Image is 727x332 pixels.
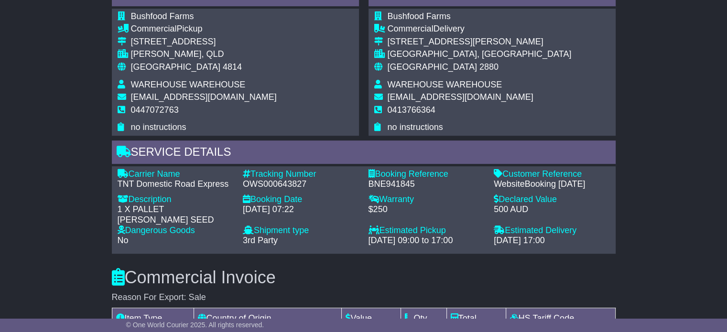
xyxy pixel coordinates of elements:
span: 3rd Party [243,236,278,245]
span: Bushfood Farms [131,11,194,21]
div: [STREET_ADDRESS] [131,37,277,47]
div: [DATE] 17:00 [494,236,610,246]
div: Reason For Export: Sale [112,292,616,303]
span: Commercial [388,24,434,33]
div: Booking Date [243,194,359,205]
span: 0413766364 [388,105,435,115]
div: Warranty [369,194,485,205]
span: Bushfood Farms [388,11,451,21]
div: [GEOGRAPHIC_DATA], [GEOGRAPHIC_DATA] [388,49,572,60]
div: 1 X PALLET [PERSON_NAME] SEED [118,204,234,225]
div: Pickup [131,24,277,34]
span: WAREHOUSE WAREHOUSE [388,80,502,89]
div: [STREET_ADDRESS][PERSON_NAME] [388,37,572,47]
div: Estimated Pickup [369,225,485,236]
div: WebsiteBooking [DATE] [494,179,610,190]
div: BNE941845 [369,179,485,190]
div: Declared Value [494,194,610,205]
div: OWS000643827 [243,179,359,190]
span: no instructions [388,122,443,132]
td: Country of Origin [194,308,342,329]
span: [EMAIL_ADDRESS][DOMAIN_NAME] [388,92,533,102]
div: [DATE] 09:00 to 17:00 [369,236,485,246]
span: 0447072763 [131,105,179,115]
span: © One World Courier 2025. All rights reserved. [126,321,264,329]
div: Carrier Name [118,169,234,180]
span: [GEOGRAPHIC_DATA] [388,62,477,72]
span: WAREHOUSE WAREHOUSE [131,80,246,89]
div: $250 [369,204,485,215]
span: [EMAIL_ADDRESS][DOMAIN_NAME] [131,92,277,102]
div: [DATE] 07:22 [243,204,359,215]
td: Total [446,308,506,329]
div: Service Details [112,140,616,166]
div: 500 AUD [494,204,610,215]
td: Value [342,308,401,329]
div: Shipment type [243,225,359,236]
span: No [118,236,129,245]
h3: Commercial Invoice [112,268,616,287]
div: Tracking Number [243,169,359,180]
div: Booking Reference [369,169,485,180]
td: HS Tariff Code [506,308,615,329]
div: [PERSON_NAME], QLD [131,49,277,60]
td: Item Type [112,308,194,329]
span: [GEOGRAPHIC_DATA] [131,62,220,72]
div: TNT Domestic Road Express [118,179,234,190]
td: Qty [401,308,446,329]
div: Estimated Delivery [494,225,610,236]
div: Description [118,194,234,205]
span: no instructions [131,122,186,132]
div: Customer Reference [494,169,610,180]
span: Commercial [131,24,177,33]
div: Delivery [388,24,572,34]
span: 2880 [479,62,499,72]
span: 4814 [223,62,242,72]
div: Dangerous Goods [118,225,234,236]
